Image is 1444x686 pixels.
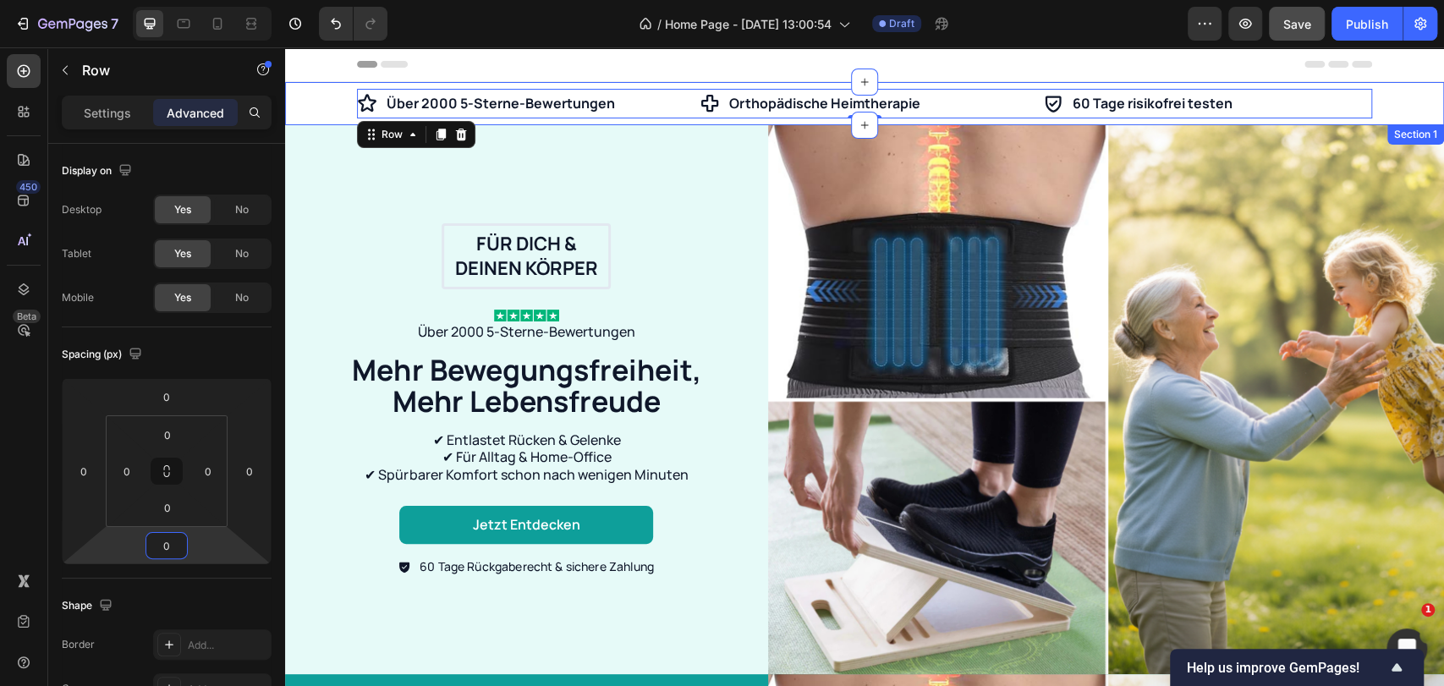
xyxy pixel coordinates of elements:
[71,458,96,484] input: 0
[114,458,368,497] a: Jetzt entdecken
[285,47,1444,686] iframe: Design area
[51,305,431,372] h2: Mehr Bewegungsfreiheit, Mehr Lebensfreude
[209,262,274,274] img: gempages_552368247895229239-6faad737-bc96-4388-8ea8-9814f4cc38d7.svg
[1421,603,1435,617] span: 1
[237,458,262,484] input: 0
[195,458,221,484] input: 0px
[174,290,191,305] span: Yes
[657,15,662,33] span: /
[235,290,249,305] span: No
[62,343,145,366] div: Spacing (px)
[150,384,184,409] input: 0
[82,60,226,80] p: Row
[62,637,95,652] div: Border
[1386,628,1427,669] iframe: Intercom live chat
[114,458,140,484] input: 0px
[1269,7,1325,41] button: Save
[13,310,41,323] div: Beta
[161,209,321,233] p: deinen Körper
[1331,7,1403,41] button: Publish
[19,384,464,436] p: ✔ Entlastet Rücken & Gelenke ✔ Für Alltag & Home-Office ✔ Spürbarer Komfort schon nach wenigen Mi...
[174,246,191,261] span: Yes
[1187,660,1386,676] span: Help us improve GemPages!
[16,180,41,194] div: 450
[889,16,914,31] span: Draft
[161,184,321,209] p: Für dich &
[1106,80,1156,95] div: Section 1
[1283,17,1311,31] span: Save
[135,512,369,527] p: 60 Tage Rückgaberecht & sichere Zahlung
[151,495,184,520] input: 0px
[665,15,832,33] span: Home Page - [DATE] 13:00:54
[62,290,94,305] div: Mobile
[188,638,267,653] div: Add...
[151,422,184,447] input: 0px
[1346,15,1388,33] div: Publish
[235,202,249,217] span: No
[62,595,116,617] div: Shape
[483,78,1159,628] img: gempages_552368247895229239-28cf4499-d955-4d67-8688-dc66537c5e8a.png
[1187,657,1407,678] button: Show survey - Help us improve GemPages!
[62,160,135,183] div: Display on
[62,246,91,261] div: Tablet
[7,7,126,41] button: 7
[174,202,191,217] span: Yes
[84,104,131,122] p: Settings
[150,533,184,558] input: 0
[26,276,456,294] p: Über 2000 5-Sterne-Bewertungen
[167,104,224,122] p: Advanced
[319,7,387,41] div: Undo/Redo
[235,246,249,261] span: No
[188,469,295,486] p: Jetzt entdecken
[62,202,102,217] div: Desktop
[111,14,118,34] p: 7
